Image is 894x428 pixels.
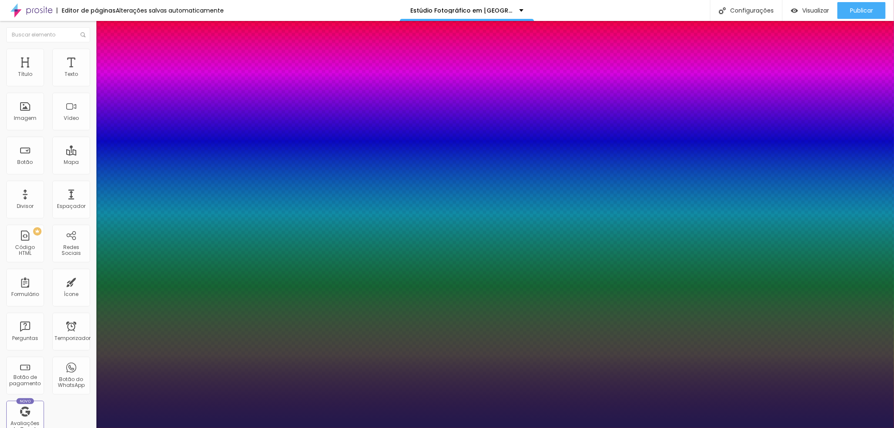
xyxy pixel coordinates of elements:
[410,6,551,15] font: Estúdio Fotográfico em [GEOGRAPHIC_DATA]
[17,202,34,210] font: Divisor
[62,244,81,257] font: Redes Sociais
[791,7,798,14] img: view-1.svg
[65,70,78,78] font: Texto
[719,7,726,14] img: Ícone
[837,2,886,19] button: Publicar
[64,291,79,298] font: Ícone
[58,376,85,389] font: Botão do WhatsApp
[10,374,41,386] font: Botão de pagamento
[783,2,837,19] button: Visualizar
[802,6,829,15] font: Visualizar
[80,32,86,37] img: Ícone
[18,70,32,78] font: Título
[16,244,35,257] font: Código HTML
[850,6,873,15] font: Publicar
[730,6,774,15] font: Configurações
[62,6,116,15] font: Editor de páginas
[116,6,224,15] font: Alterações salvas automaticamente
[64,114,79,122] font: Vídeo
[54,335,91,342] font: Temporizador
[20,399,31,404] font: Novo
[12,335,38,342] font: Perguntas
[18,158,33,166] font: Botão
[57,202,86,210] font: Espaçador
[6,27,90,42] input: Buscar elemento
[64,158,79,166] font: Mapa
[14,114,36,122] font: Imagem
[11,291,39,298] font: Formulário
